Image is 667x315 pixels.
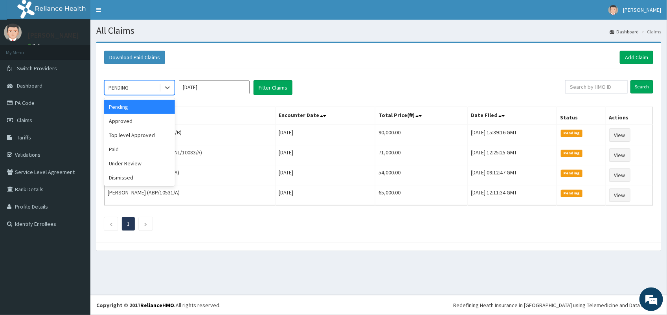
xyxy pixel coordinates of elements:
[606,107,653,125] th: Actions
[276,165,375,185] td: [DATE]
[276,145,375,165] td: [DATE]
[17,117,32,124] span: Claims
[105,165,276,185] td: [PERSON_NAME] (HTS/10004/A)
[4,24,22,41] img: User Image
[15,39,32,59] img: d_794563401_company_1708531726252_794563401
[104,100,175,114] div: Pending
[375,125,468,145] td: 90,000.00
[28,43,46,48] a: Online
[453,301,661,309] div: Redefining Heath Insurance in [GEOGRAPHIC_DATA] using Telemedicine and Data Science!
[609,168,630,182] a: View
[609,128,630,142] a: View
[108,84,129,92] div: PENDING
[17,82,42,89] span: Dashboard
[609,148,630,162] a: View
[630,80,653,93] input: Search
[105,145,276,165] td: OYEBADE [PERSON_NAME] (ANL/10083/A)
[561,150,582,157] span: Pending
[561,190,582,197] span: Pending
[104,142,175,156] div: Paid
[623,6,661,13] span: [PERSON_NAME]
[90,295,667,315] footer: All rights reserved.
[17,134,31,141] span: Tariffs
[105,107,276,125] th: Name
[127,220,130,227] a: Page 1 is your current page
[276,107,375,125] th: Encounter Date
[96,302,176,309] strong: Copyright © 2017 .
[375,185,468,205] td: 65,000.00
[468,185,557,205] td: [DATE] 12:11:34 GMT
[610,28,639,35] a: Dashboard
[468,125,557,145] td: [DATE] 15:39:16 GMT
[104,51,165,64] button: Download Paid Claims
[276,125,375,145] td: [DATE]
[609,189,630,202] a: View
[468,145,557,165] td: [DATE] 12:25:25 GMT
[105,185,276,205] td: [PERSON_NAME] (ABP/10531/A)
[104,156,175,170] div: Under Review
[468,107,557,125] th: Date Filed
[17,65,57,72] span: Switch Providers
[468,165,557,185] td: [DATE] 09:12:47 GMT
[144,220,147,227] a: Next page
[104,170,175,185] div: Dismissed
[105,125,276,145] td: [PERSON_NAME] (MHG/10434/B)
[179,80,250,94] input: Select Month and Year
[109,220,113,227] a: Previous page
[254,80,292,95] button: Filter Claims
[28,32,79,39] p: [PERSON_NAME]
[140,302,174,309] a: RelianceHMO
[375,107,468,125] th: Total Price(₦)
[46,99,108,178] span: We're online!
[104,128,175,142] div: Top level Approved
[276,185,375,205] td: [DATE]
[639,28,661,35] li: Claims
[129,4,148,23] div: Minimize live chat window
[4,214,150,242] textarea: Type your message and hit 'Enter'
[557,107,606,125] th: Status
[620,51,653,64] a: Add Claim
[375,145,468,165] td: 71,000.00
[104,114,175,128] div: Approved
[608,5,618,15] img: User Image
[565,80,628,93] input: Search by HMO ID
[561,170,582,177] span: Pending
[41,44,132,54] div: Chat with us now
[561,130,582,137] span: Pending
[96,26,661,36] h1: All Claims
[375,165,468,185] td: 54,000.00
